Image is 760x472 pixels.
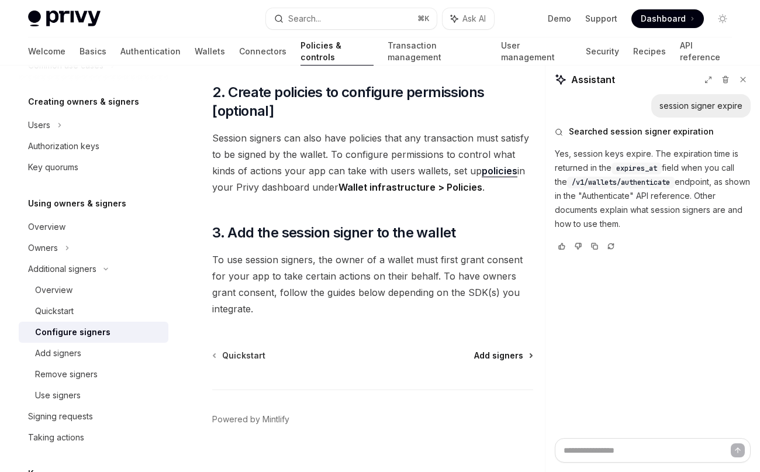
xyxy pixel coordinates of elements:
div: Overview [28,220,65,234]
button: Send message [731,443,745,457]
a: Configure signers [19,322,168,343]
a: Signing requests [19,406,168,427]
span: /v1/wallets/authenticate [572,178,670,187]
div: Search... [288,12,321,26]
a: User management [501,37,572,66]
span: expires_at [616,164,657,173]
div: Quickstart [35,304,74,318]
a: Wallets [195,37,225,66]
a: Policies & controls [300,37,374,66]
a: Remove signers [19,364,168,385]
span: Assistant [571,73,615,87]
a: Key quorums [19,157,168,178]
a: Quickstart [213,350,265,361]
a: Support [585,13,617,25]
a: Overview [19,216,168,237]
a: Recipes [633,37,666,66]
a: Quickstart [19,301,168,322]
div: Owners [28,241,58,255]
div: Configure signers [35,325,110,339]
strong: Wallet infrastructure > Policies [338,181,482,193]
span: Add signers [474,350,523,361]
span: Dashboard [641,13,686,25]
a: Demo [548,13,571,25]
h5: Using owners & signers [28,197,126,211]
h5: Creating owners & signers [28,95,139,109]
p: Yes, session keys expire. The expiration time is returned in the field when you call the endpoint... [555,147,751,231]
div: Overview [35,283,72,297]
a: Authorization keys [19,136,168,157]
button: Ask AI [443,8,494,29]
span: Quickstart [222,350,265,361]
a: Connectors [239,37,286,66]
button: Searched session signer expiration [555,126,751,137]
span: 3. Add the session signer to the wallet [212,223,456,242]
span: Session signers can also have policies that any transaction must satisfy to be signed by the wall... [212,130,533,195]
div: Add signers [35,346,81,360]
a: API reference [680,37,733,66]
span: 2. Create policies to configure permissions [optional] [212,83,533,120]
span: Searched session signer expiration [569,126,714,137]
span: Ask AI [462,13,486,25]
a: Welcome [28,37,65,66]
button: Toggle dark mode [713,9,732,28]
a: Use signers [19,385,168,406]
a: Overview [19,280,168,301]
a: Taking actions [19,427,168,448]
div: Signing requests [28,409,93,423]
div: session signer expire [659,100,742,112]
a: Dashboard [631,9,704,28]
div: Key quorums [28,160,78,174]
a: Powered by Mintlify [212,414,289,425]
a: Basics [80,37,106,66]
button: Search...⌘K [266,8,437,29]
div: Additional signers [28,262,96,276]
span: To use session signers, the owner of a wallet must first grant consent for your app to take certa... [212,251,533,317]
div: Use signers [35,388,81,402]
a: Transaction management [388,37,487,66]
div: Remove signers [35,367,98,381]
div: Authorization keys [28,139,99,153]
a: Security [586,37,619,66]
a: policies [482,165,517,177]
a: Add signers [474,350,532,361]
span: ⌘ K [417,14,430,23]
a: Add signers [19,343,168,364]
a: Authentication [120,37,181,66]
img: light logo [28,11,101,27]
div: Taking actions [28,430,84,445]
div: Users [28,118,50,132]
